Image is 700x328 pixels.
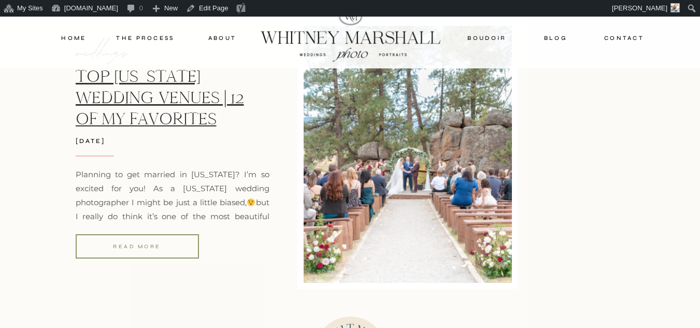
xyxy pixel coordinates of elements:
a: blog [533,33,579,42]
a: about [197,33,248,42]
a: boudoir [466,33,508,42]
span: [PERSON_NAME] [612,4,667,12]
a: Top [US_STATE] Wedding Venues | 12 of My Favorites [76,66,244,129]
a: home [52,33,96,42]
h3: [DATE] [76,136,269,147]
a: Weddings [76,29,128,79]
a: contact [600,33,649,42]
a: THE PROCESS [115,33,177,42]
a: Top Colorado Wedding Venues | 12 of My Favorites [304,26,512,283]
a: Top Colorado Wedding Venues | 12 of My Favorites [76,234,199,259]
img: 😉 [247,198,255,206]
a: read more [76,242,199,251]
p: Planning to get married in [US_STATE]? I’m so excited for you! As a [US_STATE] wedding photograph... [76,167,269,265]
